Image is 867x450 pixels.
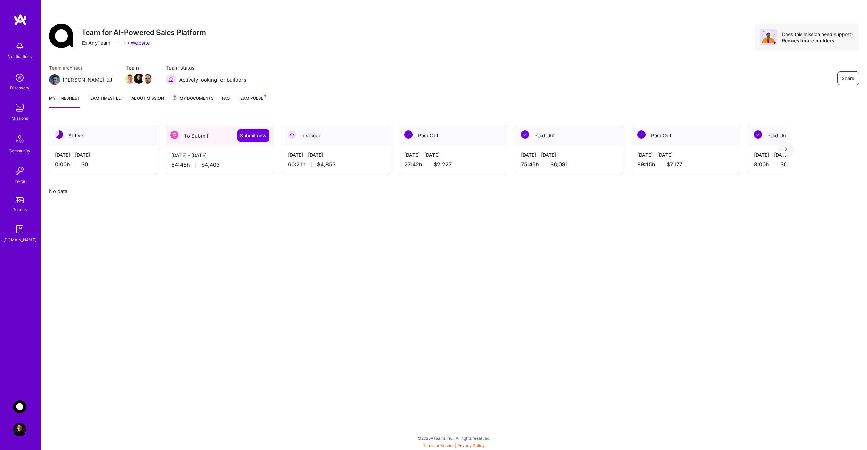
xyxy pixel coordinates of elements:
div: [DATE] - [DATE] [55,151,152,158]
img: Paid Out [637,130,646,139]
img: Active [55,130,63,139]
a: User Avatar [11,423,28,436]
span: Team [126,64,152,71]
div: To Submit [166,125,274,146]
div: [DATE] - [DATE] [171,151,268,159]
div: Community [9,147,30,155]
div: 89:15 h [637,161,734,168]
img: guide book [13,223,26,236]
div: Invoiced [282,125,390,146]
div: 27:42 h [404,161,501,168]
span: $643 [780,161,794,168]
img: Paid Out [521,130,529,139]
div: [DATE] - [DATE] [404,151,501,158]
span: $6,091 [550,161,568,168]
span: $2,227 [433,161,452,168]
img: User Avatar [13,423,26,436]
img: Team Member Avatar [143,74,153,84]
div: Paid Out [748,125,856,146]
img: Team Architect [49,74,60,85]
img: bell [13,39,26,53]
i: icon CompanyGray [82,40,87,46]
a: About Mission [131,95,164,108]
img: Community [12,131,28,147]
span: My Documents [172,95,214,102]
div: 75:45 h [521,161,618,168]
span: $0 [81,161,88,168]
a: Website [124,39,150,46]
div: © 2025 ATeams Inc., All rights reserved. [41,430,867,447]
img: Company Logo [49,24,73,48]
a: My Documents [172,95,214,108]
div: [PERSON_NAME] [63,76,104,83]
div: 60:21 h [288,161,385,168]
span: Team status [166,64,246,71]
img: Actively looking for builders [166,74,176,85]
span: Actively looking for builders [179,76,246,83]
div: Paid Out [632,125,740,146]
span: Submit now [240,132,267,139]
span: | [423,443,485,448]
div: Paid Out [515,125,623,146]
button: Submit now [237,129,269,142]
span: Team architect [49,64,112,71]
div: AnyTeam [82,39,110,46]
a: My timesheet [49,95,80,108]
a: Team Pulse [238,95,266,108]
img: Team Member Avatar [125,74,135,84]
span: Team Pulse [238,96,263,101]
img: Invoiced [288,130,296,139]
a: Team timesheet [88,95,123,108]
div: Paid Out [399,125,507,146]
img: right [785,147,787,152]
div: 54:45 h [171,161,268,168]
a: FAQ [222,95,230,108]
a: Team Member Avatar [134,73,143,84]
img: Paid Out [754,130,762,139]
span: $4,403 [201,161,220,168]
div: Active [49,125,157,146]
img: Avatar [760,29,777,45]
div: [DATE] - [DATE] [754,151,851,158]
a: Team Member Avatar [126,73,134,84]
div: Request more builders [782,37,853,44]
img: logo [14,14,27,26]
img: discovery [13,71,26,84]
div: Notifications [8,53,32,60]
button: Share [837,71,859,85]
img: AnyTeam: Team for AI-Powered Sales Platform [13,400,26,413]
div: 8:00 h [754,161,851,168]
div: Tokens [13,206,27,213]
div: [DATE] - [DATE] [637,151,734,158]
i: icon Mail [107,77,112,82]
span: $7,177 [667,161,682,168]
div: Missions [12,115,28,122]
img: teamwork [13,101,26,115]
a: AnyTeam: Team for AI-Powered Sales Platform [11,400,28,413]
div: [DATE] - [DATE] [288,151,385,158]
div: No data [49,188,859,195]
span: Share [842,75,854,82]
a: Terms of Service [423,443,455,448]
div: Does this mission need support? [782,31,853,37]
div: 0:00 h [55,161,152,168]
span: $4,853 [317,161,336,168]
div: [DOMAIN_NAME] [3,236,36,243]
img: Team Member Avatar [134,74,144,84]
a: Team Member Avatar [143,73,152,84]
h3: Team for AI-Powered Sales Platform [82,28,206,37]
a: Privacy Policy [457,443,485,448]
img: Invite [13,164,26,178]
div: Invite [15,178,25,185]
div: Discovery [10,84,29,91]
img: Paid Out [404,130,413,139]
img: To Submit [170,131,178,139]
div: [DATE] - [DATE] [521,151,618,158]
img: tokens [16,197,24,203]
